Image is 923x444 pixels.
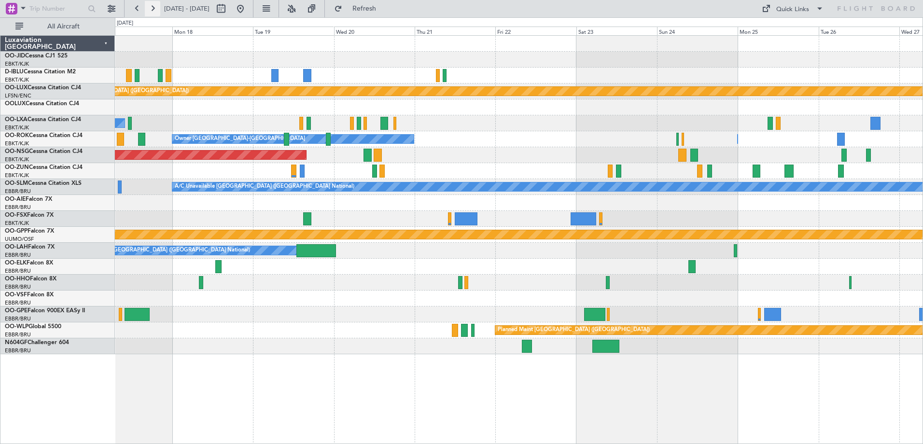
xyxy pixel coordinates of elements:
[172,27,253,35] div: Mon 18
[29,1,85,16] input: Trip Number
[175,132,305,146] div: Owner [GEOGRAPHIC_DATA]-[GEOGRAPHIC_DATA]
[5,180,28,186] span: OO-SLM
[5,308,85,314] a: OO-GPEFalcon 900EX EASy II
[5,340,28,346] span: N604GF
[819,27,899,35] div: Tue 26
[25,23,102,30] span: All Aircraft
[5,196,52,202] a: OO-AIEFalcon 7X
[5,69,76,75] a: D-IBLUCessna Citation M2
[776,5,809,14] div: Quick Links
[91,27,172,35] div: Sun 17
[495,27,576,35] div: Fri 22
[498,323,650,337] div: Planned Maint [GEOGRAPHIC_DATA] ([GEOGRAPHIC_DATA])
[5,124,29,131] a: EBKT/KJK
[5,283,31,291] a: EBBR/BRU
[5,92,31,99] a: LFSN/ENC
[657,27,738,35] div: Sun 24
[11,19,105,34] button: All Aircraft
[344,5,385,12] span: Refresh
[5,165,29,170] span: OO-ZUN
[5,172,29,179] a: EBKT/KJK
[5,133,29,139] span: OO-ROK
[5,315,31,322] a: EBBR/BRU
[5,165,83,170] a: OO-ZUNCessna Citation CJ4
[5,101,26,107] span: OOLUX
[5,260,27,266] span: OO-ELK
[5,267,31,275] a: EBBR/BRU
[5,117,81,123] a: OO-LXACessna Citation CJ4
[415,27,495,35] div: Thu 21
[5,117,28,123] span: OO-LXA
[5,212,27,218] span: OO-FSX
[5,212,54,218] a: OO-FSXFalcon 7X
[5,220,29,227] a: EBKT/KJK
[5,188,31,195] a: EBBR/BRU
[330,1,388,16] button: Refresh
[5,244,55,250] a: OO-LAHFalcon 7X
[5,244,28,250] span: OO-LAH
[5,299,31,306] a: EBBR/BRU
[5,204,31,211] a: EBBR/BRU
[5,149,29,154] span: OO-NSG
[576,27,657,35] div: Sat 23
[94,243,250,258] div: Owner [GEOGRAPHIC_DATA] ([GEOGRAPHIC_DATA] National)
[5,69,24,75] span: D-IBLU
[5,85,28,91] span: OO-LUX
[334,27,415,35] div: Wed 20
[5,228,54,234] a: OO-GPPFalcon 7X
[5,140,29,147] a: EBKT/KJK
[5,76,29,83] a: EBKT/KJK
[738,27,818,35] div: Mon 25
[5,101,79,107] a: OOLUXCessna Citation CJ4
[5,308,28,314] span: OO-GPE
[5,228,28,234] span: OO-GPP
[5,251,31,259] a: EBBR/BRU
[5,276,30,282] span: OO-HHO
[5,340,69,346] a: N604GFChallenger 604
[5,260,53,266] a: OO-ELKFalcon 8X
[5,276,56,282] a: OO-HHOFalcon 8X
[175,180,354,194] div: A/C Unavailable [GEOGRAPHIC_DATA] ([GEOGRAPHIC_DATA] National)
[757,1,828,16] button: Quick Links
[5,196,26,202] span: OO-AIE
[5,324,61,330] a: OO-WLPGlobal 5500
[5,53,25,59] span: OO-JID
[5,180,82,186] a: OO-SLMCessna Citation XLS
[5,85,81,91] a: OO-LUXCessna Citation CJ4
[5,331,31,338] a: EBBR/BRU
[5,324,28,330] span: OO-WLP
[5,236,34,243] a: UUMO/OSF
[5,149,83,154] a: OO-NSGCessna Citation CJ4
[5,292,27,298] span: OO-VSF
[5,347,31,354] a: EBBR/BRU
[117,19,133,28] div: [DATE]
[5,53,68,59] a: OO-JIDCessna CJ1 525
[5,133,83,139] a: OO-ROKCessna Citation CJ4
[253,27,334,35] div: Tue 19
[164,4,210,13] span: [DATE] - [DATE]
[5,156,29,163] a: EBKT/KJK
[5,292,54,298] a: OO-VSFFalcon 8X
[5,60,29,68] a: EBKT/KJK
